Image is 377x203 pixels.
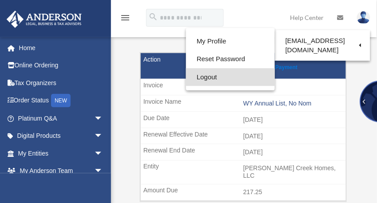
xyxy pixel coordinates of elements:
a: [EMAIL_ADDRESS][DOMAIN_NAME] [275,32,370,59]
a: Digital Productsarrow_drop_down [6,127,116,145]
img: Anderson Advisors Platinum Portal [4,11,84,28]
i: menu [120,12,131,23]
a: Reset Password [186,50,275,68]
td: [DATE] [141,112,346,129]
a: My Profile [186,32,275,51]
td: [DATE] [141,144,346,161]
div: NEW [51,94,71,107]
a: Tax Organizers [6,74,116,92]
span: arrow_drop_down [94,109,112,128]
a: Platinum Q&Aarrow_drop_down [6,109,116,127]
span: arrow_drop_down [94,127,112,145]
td: [PERSON_NAME] Creek Homes, LLC [141,160,346,185]
span: arrow_drop_down [94,144,112,163]
a: My Anderson Teamarrow_drop_down [6,162,116,180]
td: 217.25 [141,184,346,201]
a: Online Ordering [6,57,116,74]
div: WY Annual List, No Nom [243,100,341,107]
a: menu [120,16,131,23]
i: search [148,12,158,22]
span: arrow_drop_down [94,162,112,180]
a: Home [6,39,116,57]
a: Order StatusNEW [6,92,116,110]
td: [DATE] [141,128,346,145]
label: Include in Payment [243,62,341,70]
img: User Pic [357,11,370,24]
a: My Entitiesarrow_drop_down [6,144,116,162]
td: 2266754 [141,79,346,96]
a: Logout [186,68,275,86]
